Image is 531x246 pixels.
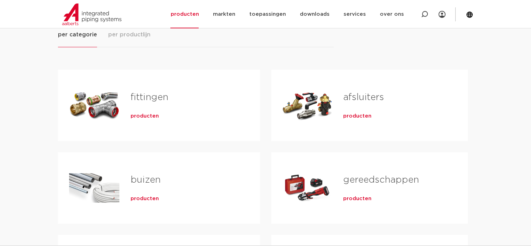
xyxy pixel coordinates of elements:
[343,195,371,202] a: producten
[131,175,161,184] a: buizen
[343,113,371,120] a: producten
[131,93,168,102] a: fittingen
[108,30,150,39] span: per productlijn
[131,113,159,120] a: producten
[131,195,159,202] a: producten
[58,30,97,39] span: per categorie
[343,175,419,184] a: gereedschappen
[343,93,384,102] a: afsluiters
